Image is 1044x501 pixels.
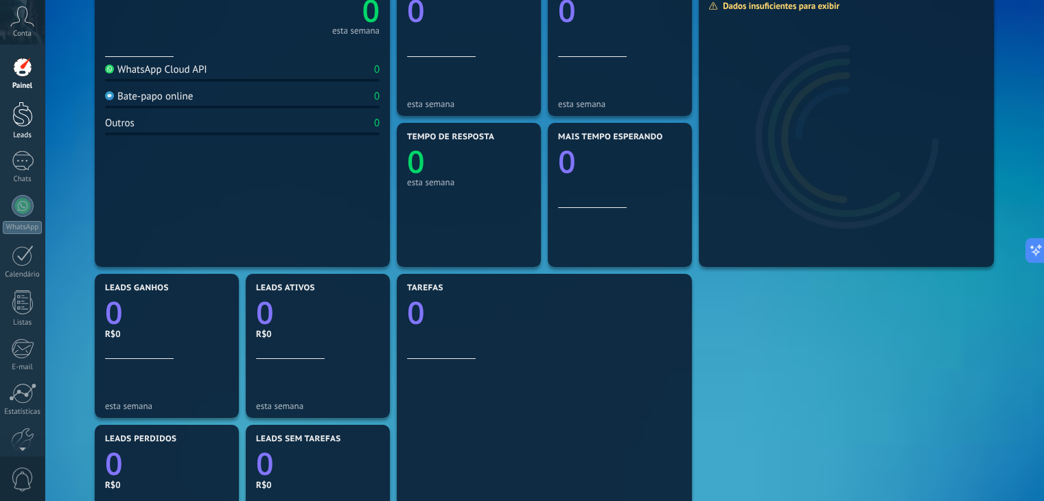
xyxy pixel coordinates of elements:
[374,117,380,130] div: 0
[407,141,425,183] text: 0
[3,221,42,234] div: WhatsApp
[3,408,43,417] div: Estatísticas
[256,283,315,293] span: Leads ativos
[105,443,123,485] text: 0
[3,318,43,327] div: Listas
[3,131,43,140] div: Leads
[558,141,576,183] text: 0
[105,91,114,100] img: Bate-papo online
[105,63,207,76] div: WhatsApp Cloud API
[332,27,380,34] div: esta semana
[105,65,114,73] img: WhatsApp Cloud API
[13,30,32,38] span: Conta
[407,177,531,187] div: esta semana
[105,479,229,491] div: R$0
[3,363,43,372] div: E-mail
[407,283,443,293] span: Tarefas
[105,292,123,334] text: 0
[3,175,43,184] div: Chats
[558,99,682,109] div: esta semana
[407,132,494,142] span: Tempo de resposta
[105,328,229,340] div: R$0
[105,283,169,293] span: Leads ganhos
[105,292,229,334] a: 0
[256,443,380,485] a: 0
[105,443,229,485] a: 0
[256,328,380,340] div: R$0
[558,132,663,142] span: Mais tempo esperando
[256,292,274,334] text: 0
[407,99,531,109] div: esta semana
[256,292,380,334] a: 0
[256,434,340,444] span: Leads sem tarefas
[407,292,425,334] text: 0
[407,292,682,334] a: 0
[3,270,43,279] div: Calendário
[256,479,380,491] div: R$0
[256,401,380,411] div: esta semana
[105,434,176,444] span: Leads perdidos
[105,401,229,411] div: esta semana
[374,63,380,76] div: 0
[3,82,43,91] div: Painel
[105,90,193,103] div: Bate-papo online
[105,117,135,130] div: Outros
[374,90,380,103] div: 0
[256,443,274,485] text: 0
